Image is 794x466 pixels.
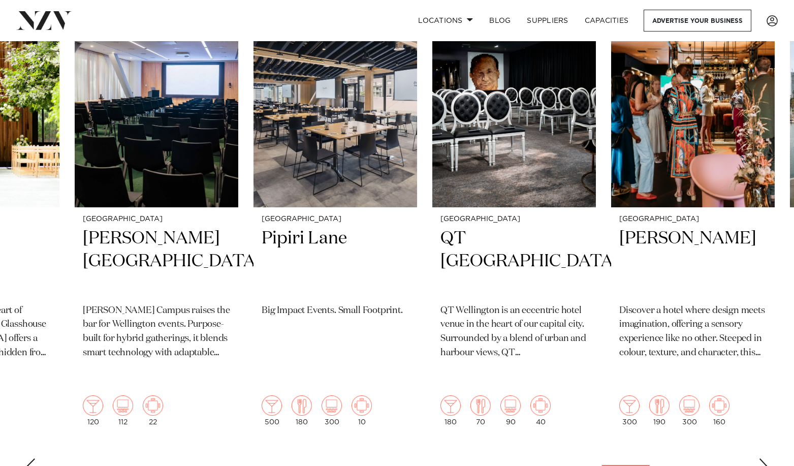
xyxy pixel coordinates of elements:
div: 180 [440,395,461,426]
img: meeting.png [352,395,372,416]
div: 70 [470,395,491,426]
img: dining.png [470,395,491,416]
div: 160 [709,395,729,426]
small: [GEOGRAPHIC_DATA] [619,215,767,223]
div: 90 [500,395,521,426]
img: cocktail.png [262,395,282,416]
h2: [PERSON_NAME][GEOGRAPHIC_DATA] [83,227,230,296]
div: 300 [619,395,640,426]
small: [GEOGRAPHIC_DATA] [262,215,409,223]
p: Big Impact Events. Small Footprint. [262,304,409,318]
div: 22 [143,395,163,426]
h2: Pipiri Lane [262,227,409,296]
div: 180 [292,395,312,426]
img: meeting.png [530,395,551,416]
img: cocktail.png [440,395,461,416]
div: 112 [113,395,133,426]
div: 120 [83,395,103,426]
p: QT Wellington is an eccentric hotel venue in the heart of our capital city. Surrounded by a blend... [440,304,588,361]
img: theatre.png [679,395,700,416]
img: dining.png [649,395,670,416]
img: meeting.png [709,395,729,416]
div: 500 [262,395,282,426]
a: Capacities [577,10,637,32]
img: theatre.png [113,395,133,416]
img: cocktail.png [619,395,640,416]
a: Locations [410,10,481,32]
div: 10 [352,395,372,426]
small: [GEOGRAPHIC_DATA] [83,215,230,223]
img: theatre.png [500,395,521,416]
a: SUPPLIERS [519,10,576,32]
h2: QT [GEOGRAPHIC_DATA] [440,227,588,296]
img: nzv-logo.png [16,11,72,29]
img: dining.png [292,395,312,416]
img: theatre.png [322,395,342,416]
div: 300 [322,395,342,426]
div: 300 [679,395,700,426]
p: [PERSON_NAME] Campus raises the bar for Wellington events. Purpose-built for hybrid gatherings, i... [83,304,230,361]
a: Advertise your business [644,10,751,32]
div: 190 [649,395,670,426]
p: Discover a hotel where design meets imagination, offering a sensory experience like no other. Ste... [619,304,767,361]
a: BLOG [481,10,519,32]
img: cocktail.png [83,395,103,416]
div: 40 [530,395,551,426]
small: [GEOGRAPHIC_DATA] [440,215,588,223]
h2: [PERSON_NAME] [619,227,767,296]
img: meeting.png [143,395,163,416]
